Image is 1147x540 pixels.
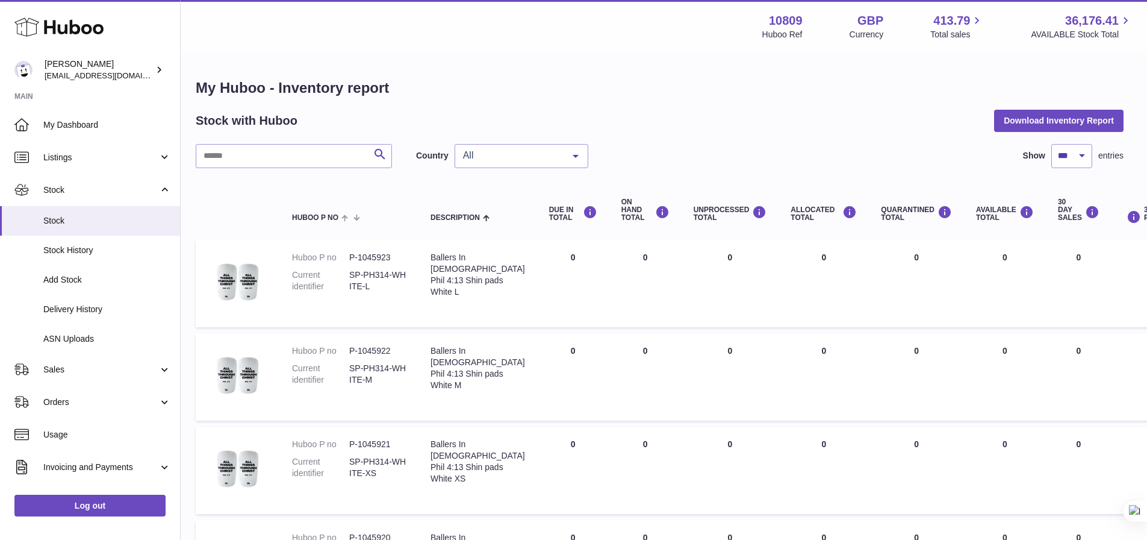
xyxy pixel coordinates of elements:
[769,13,803,29] strong: 10809
[208,252,268,312] img: product image
[43,364,158,375] span: Sales
[682,333,779,421] td: 0
[43,333,171,345] span: ASN Uploads
[1046,333,1111,421] td: 0
[43,245,171,256] span: Stock History
[1031,13,1133,40] a: 36,176.41 AVAILABLE Stock Total
[1046,427,1111,514] td: 0
[349,456,406,479] dd: SP-PH314-WHITE-XS
[431,214,480,222] span: Description
[43,397,158,408] span: Orders
[930,29,984,40] span: Total sales
[779,427,869,514] td: 0
[1046,240,1111,327] td: 0
[779,240,869,327] td: 0
[349,269,406,292] dd: SP-PH314-WHITE-L
[349,345,406,357] dd: P-1045922
[292,345,349,357] dt: Huboo P no
[994,110,1124,131] button: Download Inventory Report
[431,252,525,298] div: Ballers In [DEMOGRAPHIC_DATA] Phil 4:13 Shin pads White L
[43,304,171,315] span: Delivery History
[349,439,406,450] dd: P-1045921
[349,252,406,263] dd: P-1045923
[537,333,609,421] td: 0
[292,456,349,479] dt: Current identifier
[621,198,670,222] div: ON HAND Total
[850,29,884,40] div: Currency
[208,345,268,406] img: product image
[196,78,1124,98] h1: My Huboo - Inventory report
[930,13,984,40] a: 413.79 Total sales
[43,274,171,286] span: Add Stock
[976,206,1034,222] div: AVAILABLE Total
[682,427,779,514] td: 0
[537,240,609,327] td: 0
[292,214,338,222] span: Huboo P no
[1065,13,1119,29] span: 36,176.41
[43,184,158,196] span: Stock
[549,206,597,222] div: DUE IN TOTAL
[45,58,153,81] div: [PERSON_NAME]
[292,269,349,292] dt: Current identifier
[914,346,919,356] span: 0
[349,363,406,386] dd: SP-PH314-WHITE-M
[431,439,525,485] div: Ballers In [DEMOGRAPHIC_DATA] Phil 4:13 Shin pads White XS
[196,113,297,129] h2: Stock with Huboo
[914,439,919,449] span: 0
[43,215,171,227] span: Stock
[914,253,919,262] span: 0
[460,149,564,162] span: All
[43,429,171,441] span: Usage
[537,427,609,514] td: 0
[964,240,1046,327] td: 0
[416,150,449,162] label: Country
[609,333,682,421] td: 0
[208,439,268,499] img: product image
[609,427,682,514] td: 0
[609,240,682,327] td: 0
[694,206,767,222] div: UNPROCESSED Total
[1058,198,1099,222] div: 30 DAY SALES
[964,333,1046,421] td: 0
[43,462,158,473] span: Invoicing and Payments
[292,439,349,450] dt: Huboo P no
[1098,150,1124,162] span: entries
[292,252,349,263] dt: Huboo P no
[45,71,177,80] span: [EMAIL_ADDRESS][DOMAIN_NAME]
[1023,150,1045,162] label: Show
[762,29,803,40] div: Huboo Ref
[1031,29,1133,40] span: AVAILABLE Stock Total
[14,495,166,516] a: Log out
[779,333,869,421] td: 0
[881,206,952,222] div: QUARANTINED Total
[791,206,857,222] div: ALLOCATED Total
[964,427,1046,514] td: 0
[43,152,158,163] span: Listings
[431,345,525,391] div: Ballers In [DEMOGRAPHIC_DATA] Phil 4:13 Shin pads White M
[14,61,33,79] img: shop@ballersingod.com
[933,13,970,29] span: 413.79
[857,13,883,29] strong: GBP
[43,119,171,131] span: My Dashboard
[292,363,349,386] dt: Current identifier
[682,240,779,327] td: 0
